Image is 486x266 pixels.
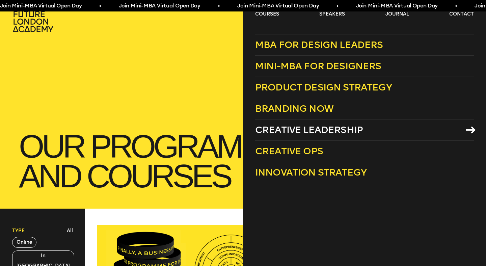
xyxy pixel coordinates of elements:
[255,82,392,93] span: Product Design Strategy
[255,60,381,72] span: Mini-MBA for Designers
[255,11,279,18] a: courses
[99,2,101,10] span: •
[255,98,474,119] a: Branding Now
[255,103,333,114] span: Branding Now
[255,124,363,135] span: Creative Leadership
[255,39,383,50] span: MBA for Design Leaders
[255,34,474,56] a: MBA for Design Leaders
[218,2,220,10] span: •
[255,56,474,77] a: Mini-MBA for Designers
[255,119,474,141] a: Creative Leadership
[255,162,474,183] a: Innovation Strategy
[255,77,474,98] a: Product Design Strategy
[319,11,345,18] a: speakers
[385,11,409,18] a: journal
[449,11,474,18] a: contact
[255,167,367,178] span: Innovation Strategy
[336,2,338,10] span: •
[255,145,323,157] span: Creative Ops
[255,141,474,162] a: Creative Ops
[455,2,457,10] span: •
